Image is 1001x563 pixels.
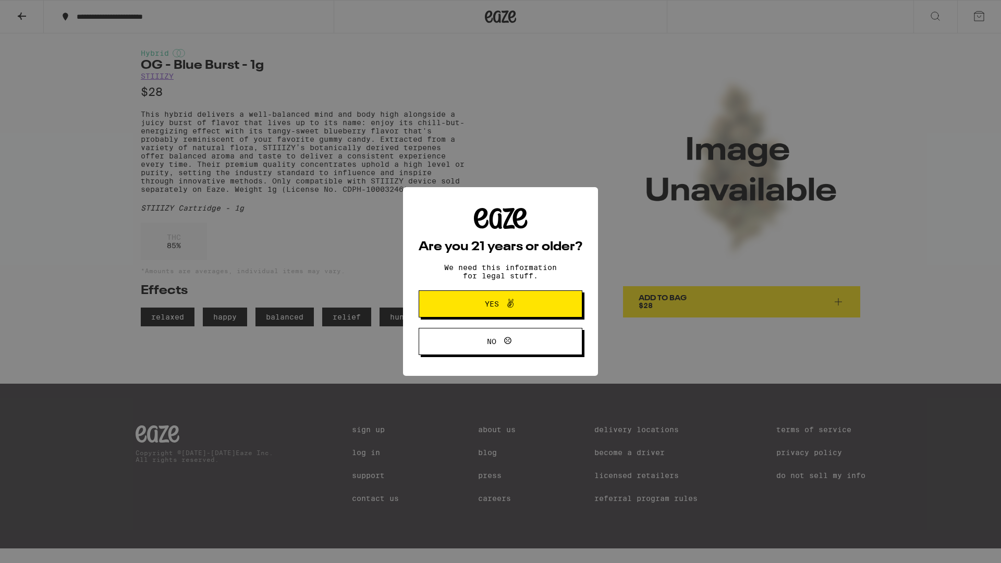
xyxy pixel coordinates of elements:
iframe: Opens a widget where you can find more information [936,532,991,558]
p: We need this information for legal stuff. [435,263,566,280]
button: No [419,328,582,355]
span: Yes [485,300,499,308]
button: Yes [419,290,582,317]
span: No [487,338,496,345]
h2: Are you 21 years or older? [419,241,582,253]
